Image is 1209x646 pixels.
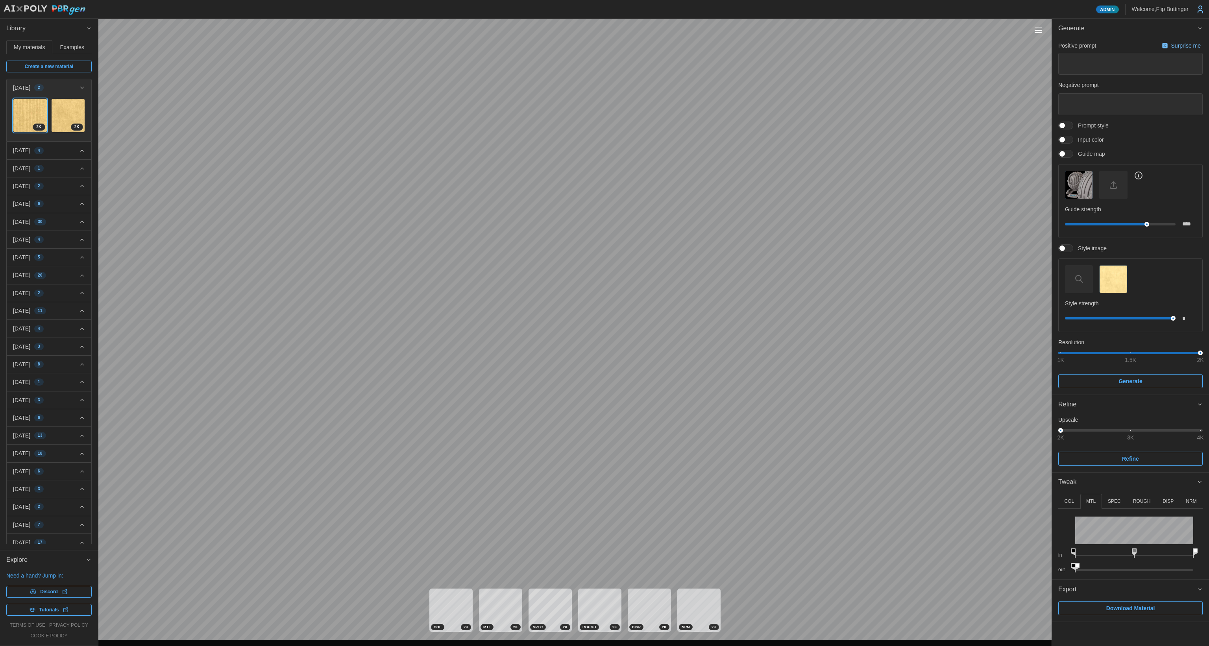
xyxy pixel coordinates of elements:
[7,534,91,551] button: [DATE]17
[1052,599,1209,622] div: Export
[25,61,73,72] span: Create a new material
[1122,452,1139,465] span: Refine
[38,522,40,528] span: 7
[7,516,91,533] button: [DATE]7
[1065,171,1093,199] button: Guide map
[13,521,30,529] p: [DATE]
[662,624,667,630] span: 2 K
[1064,498,1074,505] p: COL
[38,343,40,350] span: 3
[38,450,43,457] span: 18
[1073,122,1109,129] span: Prompt style
[1186,498,1196,505] p: NRM
[38,361,40,367] span: 8
[1086,498,1096,505] p: MTL
[1033,25,1044,36] button: Toggle viewport controls
[38,183,40,189] span: 2
[38,219,43,225] span: 30
[1058,400,1197,410] div: Refine
[38,539,43,546] span: 17
[13,182,30,190] p: [DATE]
[51,98,85,133] a: rhmqc5jS1Gmov9I8JA0u2K
[7,195,91,212] button: [DATE]6
[13,343,30,351] p: [DATE]
[1160,40,1203,51] button: Surprise me
[13,449,30,457] p: [DATE]
[74,124,79,130] span: 2 K
[38,379,40,385] span: 1
[13,146,30,154] p: [DATE]
[464,624,468,630] span: 2 K
[38,201,40,207] span: 6
[7,427,91,444] button: [DATE]13
[1058,338,1203,346] p: Resolution
[38,486,40,492] span: 3
[682,624,690,630] span: NRM
[6,572,92,580] p: Need a hand? Jump in:
[13,218,30,226] p: [DATE]
[6,586,92,598] a: Discord
[7,302,91,319] button: [DATE]11
[38,504,40,510] span: 2
[1065,299,1196,307] p: Style strength
[1058,81,1203,89] p: Negative prompt
[1065,205,1196,213] p: Guide strength
[1058,19,1197,38] span: Generate
[612,624,617,630] span: 2 K
[632,624,641,630] span: DISP
[13,414,30,422] p: [DATE]
[1058,580,1197,599] span: Export
[1058,416,1203,424] p: Upscale
[13,271,30,279] p: [DATE]
[13,84,30,92] p: [DATE]
[38,415,40,421] span: 6
[1100,266,1127,293] img: Style image
[513,624,518,630] span: 2 K
[7,266,91,284] button: [DATE]20
[13,253,30,261] p: [DATE]
[7,284,91,302] button: [DATE]2
[38,290,40,296] span: 2
[38,468,40,474] span: 6
[1058,42,1096,50] p: Positive prompt
[13,396,30,404] p: [DATE]
[13,289,30,297] p: [DATE]
[1133,498,1151,505] p: ROUGH
[13,98,47,133] a: cRLZAnr73HPIgpIbrsR32K
[13,503,30,511] p: [DATE]
[13,360,30,368] p: [DATE]
[10,622,45,629] a: terms of use
[38,432,43,439] span: 13
[7,213,91,231] button: [DATE]30
[1052,19,1209,38] button: Generate
[7,356,91,373] button: [DATE]8
[1132,5,1189,13] p: Welcome, Flip Buttinger
[7,231,91,248] button: [DATE]4
[38,308,43,314] span: 11
[1058,601,1203,615] button: Download Material
[483,624,491,630] span: MTL
[434,624,442,630] span: COL
[7,480,91,498] button: [DATE]3
[1106,602,1155,615] span: Download Material
[1052,492,1209,580] div: Tweak
[13,485,30,493] p: [DATE]
[7,160,91,177] button: [DATE]1
[7,463,91,480] button: [DATE]6
[30,633,67,639] a: cookie policy
[1100,6,1115,13] span: Admin
[7,409,91,426] button: [DATE]6
[7,445,91,462] button: [DATE]18
[14,44,45,50] span: My materials
[7,498,91,515] button: [DATE]2
[7,142,91,159] button: [DATE]4
[13,325,30,332] p: [DATE]
[38,165,40,172] span: 1
[7,373,91,391] button: [DATE]1
[1118,375,1142,388] span: Generate
[6,19,86,38] span: Library
[38,272,43,279] span: 20
[38,85,40,91] span: 2
[7,177,91,195] button: [DATE]2
[13,432,30,439] p: [DATE]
